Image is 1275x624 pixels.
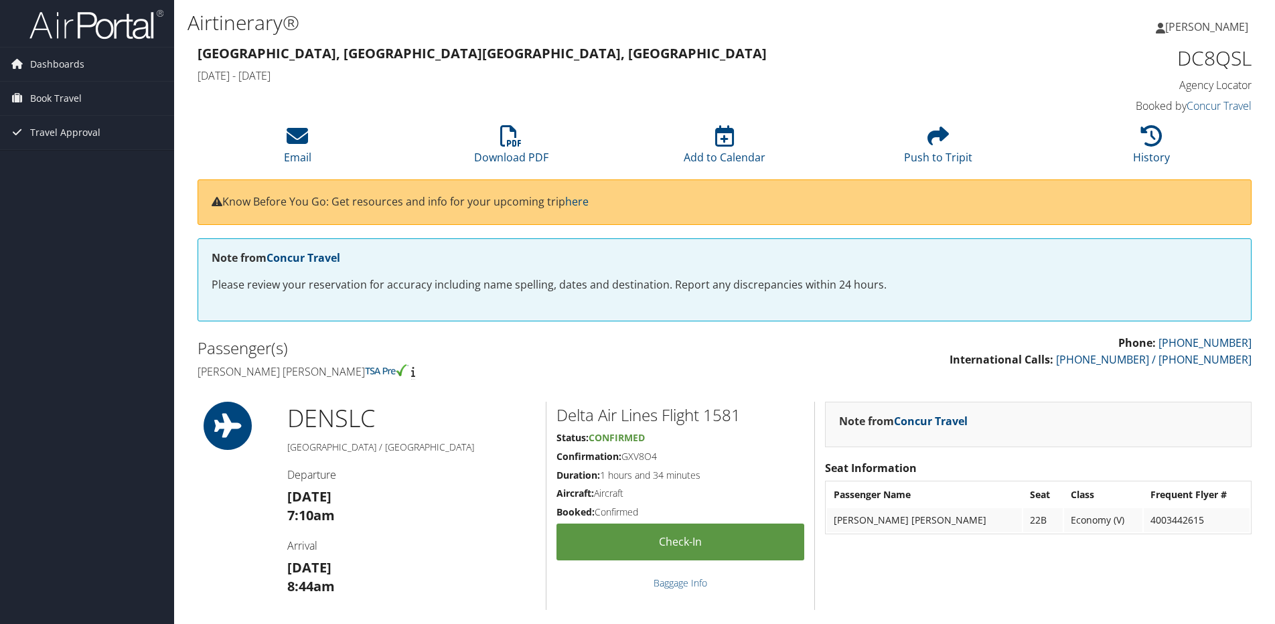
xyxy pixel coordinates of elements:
[556,487,804,500] h5: Aircraft
[1023,483,1063,507] th: Seat
[287,558,331,576] strong: [DATE]
[1158,335,1252,350] a: [PHONE_NUMBER]
[198,337,715,360] h2: Passenger(s)
[556,505,595,518] strong: Booked:
[589,431,645,444] span: Confirmed
[1056,352,1252,367] a: [PHONE_NUMBER] / [PHONE_NUMBER]
[198,364,715,379] h4: [PERSON_NAME] [PERSON_NAME]
[30,116,100,149] span: Travel Approval
[1133,133,1170,165] a: History
[287,467,536,482] h4: Departure
[365,364,408,376] img: tsa-precheck.png
[565,194,589,209] a: here
[1003,78,1252,92] h4: Agency Locator
[1118,335,1156,350] strong: Phone:
[287,577,335,595] strong: 8:44am
[556,450,621,463] strong: Confirmation:
[827,483,1023,507] th: Passenger Name
[30,48,84,81] span: Dashboards
[950,352,1053,367] strong: International Calls:
[556,524,804,560] a: Check-in
[212,277,1237,294] p: Please review your reservation for accuracy including name spelling, dates and destination. Repor...
[1003,98,1252,113] h4: Booked by
[287,538,536,553] h4: Arrival
[198,68,983,83] h4: [DATE] - [DATE]
[556,469,804,482] h5: 1 hours and 34 minutes
[654,576,707,589] a: Baggage Info
[287,506,335,524] strong: 7:10am
[556,450,804,463] h5: GXV8O4
[187,9,903,37] h1: Airtinerary®
[1156,7,1262,47] a: [PERSON_NAME]
[1064,483,1143,507] th: Class
[198,44,767,62] strong: [GEOGRAPHIC_DATA], [GEOGRAPHIC_DATA] [GEOGRAPHIC_DATA], [GEOGRAPHIC_DATA]
[30,82,82,115] span: Book Travel
[284,133,311,165] a: Email
[556,431,589,444] strong: Status:
[825,461,917,475] strong: Seat Information
[474,133,548,165] a: Download PDF
[1023,508,1063,532] td: 22B
[556,404,804,426] h2: Delta Air Lines Flight 1581
[684,133,765,165] a: Add to Calendar
[904,133,972,165] a: Push to Tripit
[212,250,340,265] strong: Note from
[1165,19,1248,34] span: [PERSON_NAME]
[1144,508,1250,532] td: 4003442615
[839,414,968,428] strong: Note from
[287,487,331,505] strong: [DATE]
[556,487,594,499] strong: Aircraft:
[287,441,536,454] h5: [GEOGRAPHIC_DATA] / [GEOGRAPHIC_DATA]
[1064,508,1143,532] td: Economy (V)
[894,414,968,428] a: Concur Travel
[556,505,804,519] h5: Confirmed
[29,9,163,40] img: airportal-logo.png
[1187,98,1252,113] a: Concur Travel
[1003,44,1252,72] h1: DC8QSL
[827,508,1023,532] td: [PERSON_NAME] [PERSON_NAME]
[267,250,340,265] a: Concur Travel
[212,193,1237,211] p: Know Before You Go: Get resources and info for your upcoming trip
[1144,483,1250,507] th: Frequent Flyer #
[556,469,600,481] strong: Duration:
[287,402,536,435] h1: DEN SLC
